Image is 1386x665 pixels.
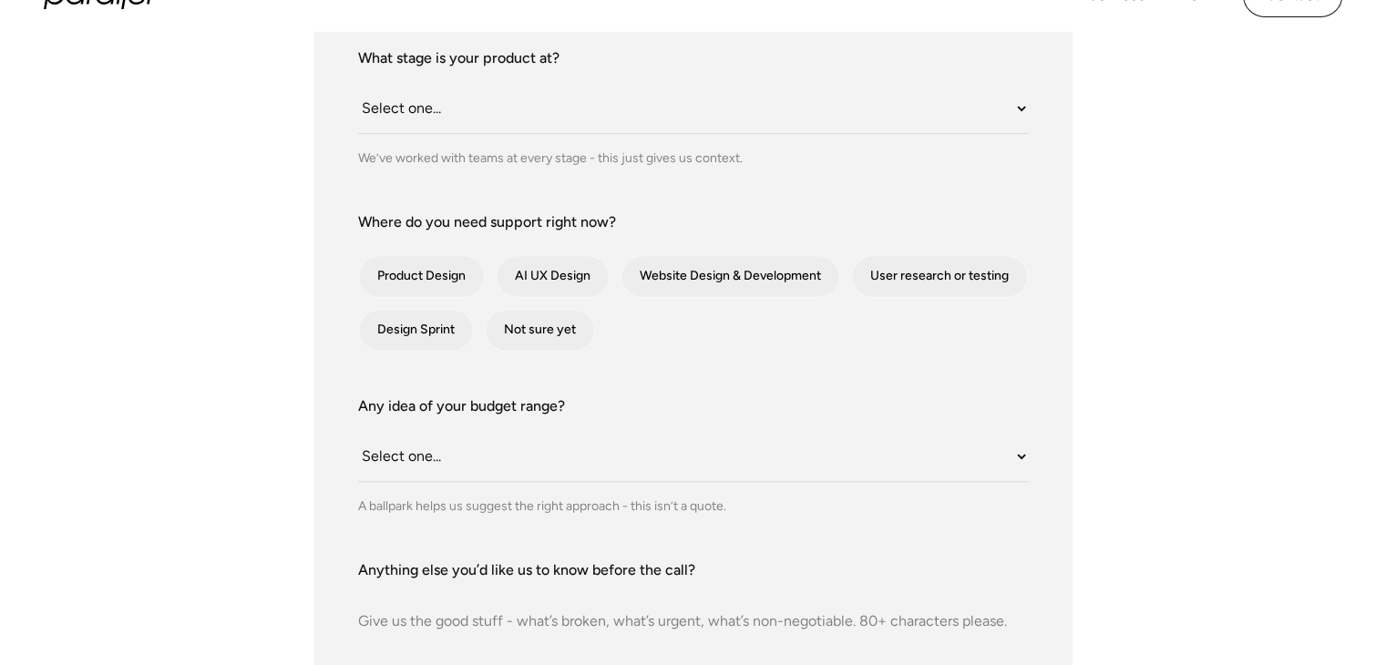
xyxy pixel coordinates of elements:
div: We’ve worked with teams at every stage - this just gives us context. [358,148,1029,168]
div: A ballpark helps us suggest the right approach - this isn’t a quote. [358,496,1029,516]
label: What stage is your product at? [358,47,1029,69]
label: Where do you need support right now? [358,211,1029,233]
label: Anything else you’d like us to know before the call? [358,559,1029,581]
label: Any idea of your budget range? [358,395,1029,417]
